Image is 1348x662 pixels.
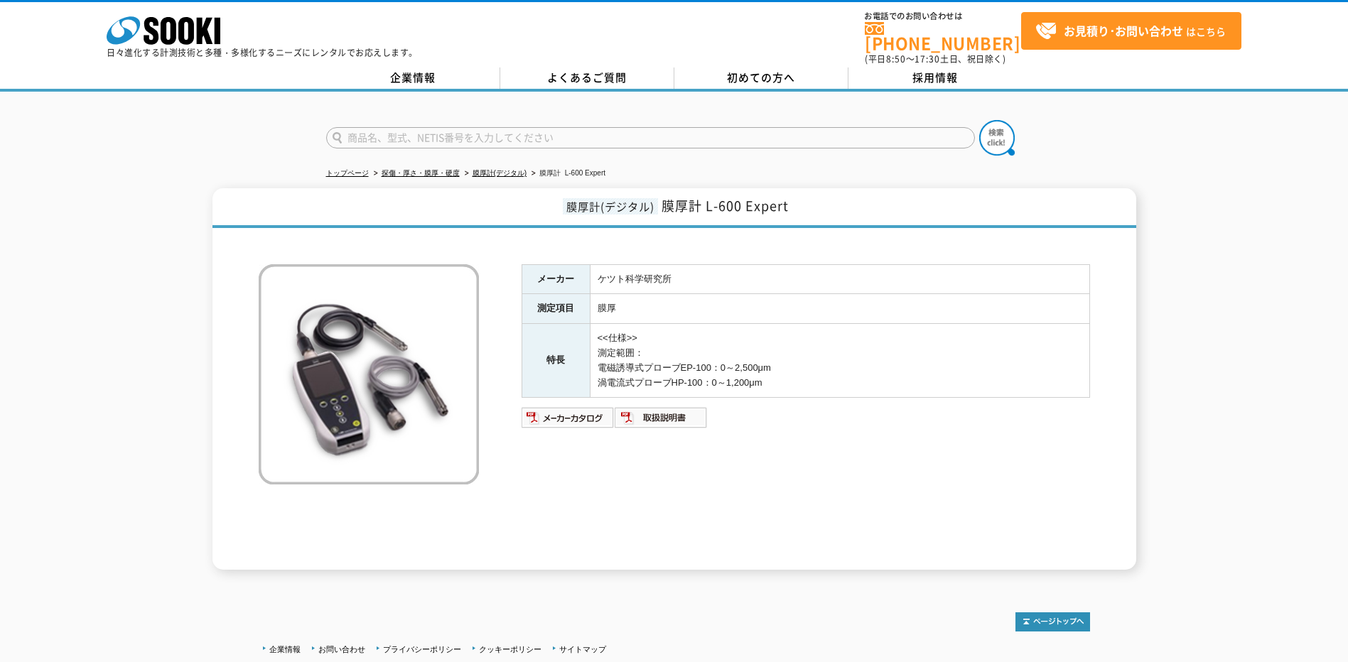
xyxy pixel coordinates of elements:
[259,264,479,484] img: 膜厚計 L-600 Expert
[500,67,674,89] a: よくあるご質問
[522,264,590,294] th: メーカー
[563,198,658,215] span: 膜厚計(デジタル)
[326,67,500,89] a: 企業情報
[382,169,460,177] a: 探傷・厚さ・膜厚・硬度
[590,294,1089,324] td: 膜厚
[590,264,1089,294] td: ケツト科学研究所
[674,67,848,89] a: 初めての方へ
[479,645,541,653] a: クッキーポリシー
[615,406,708,429] img: 取扱説明書
[522,294,590,324] th: 測定項目
[473,169,527,177] a: 膜厚計(デジタル)
[615,416,708,427] a: 取扱説明書
[865,12,1021,21] span: お電話でのお問い合わせは
[979,120,1015,156] img: btn_search.png
[848,67,1023,89] a: 採用情報
[326,127,975,148] input: 商品名、型式、NETIS番号を入力してください
[865,53,1005,65] span: (平日 ～ 土日、祝日除く)
[1035,21,1226,42] span: はこちら
[522,406,615,429] img: メーカーカタログ
[522,416,615,427] a: メーカーカタログ
[1064,22,1183,39] strong: お見積り･お問い合わせ
[326,169,369,177] a: トップページ
[522,324,590,398] th: 特長
[727,70,795,85] span: 初めての方へ
[559,645,606,653] a: サイトマップ
[662,196,789,215] span: 膜厚計 L-600 Expert
[590,324,1089,398] td: <<仕様>> 測定範囲： 電磁誘導式プローブEP-100：0～2,500μm 渦電流式プローブHP-100：0～1,200μm
[383,645,461,653] a: プライバシーポリシー
[529,166,605,181] li: 膜厚計 L-600 Expert
[1021,12,1241,50] a: お見積り･お問い合わせはこちら
[269,645,301,653] a: 企業情報
[318,645,365,653] a: お問い合わせ
[1015,612,1090,631] img: トップページへ
[915,53,940,65] span: 17:30
[886,53,906,65] span: 8:50
[865,22,1021,51] a: [PHONE_NUMBER]
[107,48,418,57] p: 日々進化する計測技術と多種・多様化するニーズにレンタルでお応えします。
